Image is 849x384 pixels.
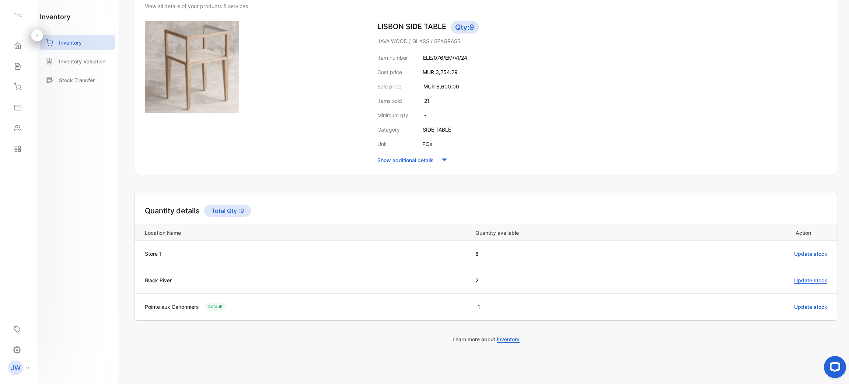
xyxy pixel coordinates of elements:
[423,54,467,62] p: ELE/076/EM/VI/24
[423,69,458,75] span: MUR 3,254.29
[423,83,459,90] span: MUR 6,600.00
[423,126,451,133] p: SIDE TABLE
[475,303,666,311] p: -1
[59,76,95,84] p: Stock Transfer
[377,126,400,133] p: Category
[204,205,251,217] p: Total Qty : 9
[451,21,479,34] span: Qty: 9
[377,54,408,62] p: Item number
[145,303,199,311] p: Pointe aux Canonniers
[145,276,172,284] p: Black River
[377,37,827,45] p: JAVA WOOD / GLASS / SEAGRASS
[677,228,811,237] p: Action
[424,97,430,105] p: 21
[377,21,827,34] p: LISBON SIDE TABLE
[377,111,408,119] p: Minimum qty
[40,54,115,69] a: Inventory Valuation
[145,250,162,258] p: Store 1
[497,336,520,343] span: Inventory
[145,228,468,237] p: Location Name
[475,228,666,237] p: Quantity available
[40,73,115,88] a: Stock Transfer
[40,12,70,22] h1: inventory
[794,277,827,284] span: Update stock
[422,140,432,148] p: PCs
[134,335,838,343] p: Learn more about
[377,83,401,90] p: Sale price
[59,39,82,46] p: Inventory
[377,68,402,76] p: Cost price
[794,304,827,310] span: Update stock
[13,10,24,21] img: logo
[205,303,226,311] div: Default
[145,21,239,113] img: item
[145,2,827,10] div: View all details of your products & services
[59,57,105,65] p: Inventory Valuation
[377,140,387,148] p: Unit
[424,111,426,119] p: -
[475,276,666,284] p: 2
[475,250,666,258] p: 8
[377,97,402,105] p: Items sold
[377,156,434,164] p: Show additional details
[40,35,115,50] a: Inventory
[818,353,849,384] iframe: LiveChat chat widget
[794,251,827,257] span: Update stock
[145,205,200,216] h4: Quantity details
[11,363,21,373] p: JW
